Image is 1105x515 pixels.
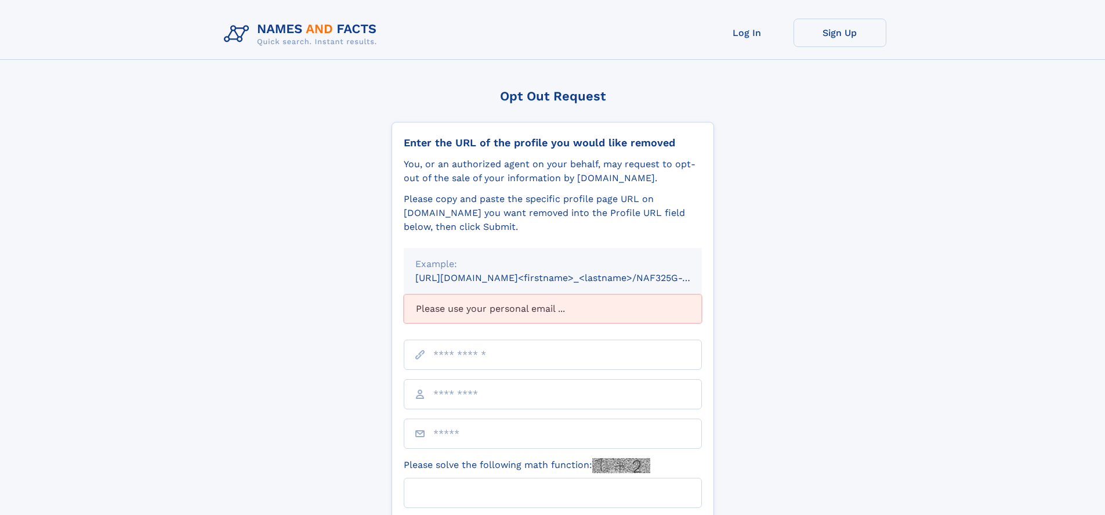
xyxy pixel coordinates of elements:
div: You, or an authorized agent on your behalf, may request to opt-out of the sale of your informatio... [404,157,702,185]
small: [URL][DOMAIN_NAME]<firstname>_<lastname>/NAF325G-xxxxxxxx [415,272,724,283]
img: Logo Names and Facts [219,19,386,50]
div: Opt Out Request [392,89,714,103]
a: Sign Up [794,19,886,47]
div: Example: [415,257,690,271]
div: Please use your personal email ... [404,294,702,323]
div: Enter the URL of the profile you would like removed [404,136,702,149]
label: Please solve the following math function: [404,458,650,473]
a: Log In [701,19,794,47]
div: Please copy and paste the specific profile page URL on [DOMAIN_NAME] you want removed into the Pr... [404,192,702,234]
